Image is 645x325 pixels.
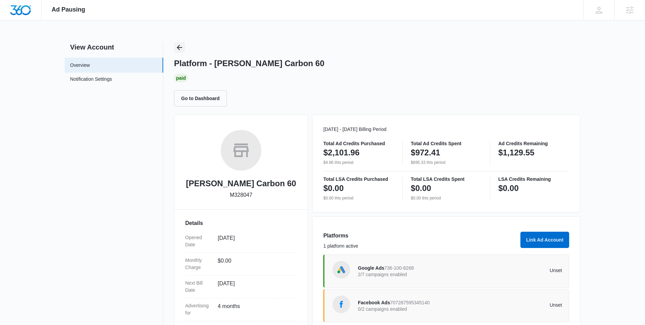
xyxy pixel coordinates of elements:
p: [DATE] - [DATE] Billing Period [323,126,569,133]
span: Ad Pausing [52,6,85,13]
dd: 4 months [218,302,292,317]
p: $0.00 this period [323,195,394,201]
div: Opened Date[DATE] [185,230,297,253]
dd: [DATE] [218,280,292,294]
p: Total Ad Credits Spent [411,141,481,146]
p: $0.00 this period [411,195,481,201]
dt: Next Bill Date [185,280,212,294]
p: Total LSA Credits Purchased [323,177,394,181]
h3: Platforms [323,232,516,240]
h3: Details [185,219,297,227]
h1: Platform - [PERSON_NAME] Carbon 60 [174,58,324,69]
button: Go to Dashboard [174,90,227,107]
div: Next Bill Date[DATE] [185,275,297,298]
a: Go to Dashboard [174,95,231,101]
img: Google Ads [336,265,346,275]
p: Total LSA Credits Spent [411,177,481,181]
p: 1 platform active [323,243,516,250]
dt: Advertising for [185,302,212,317]
p: $695.33 this period [411,159,481,166]
h2: [PERSON_NAME] Carbon 60 [186,177,296,190]
span: Facebook Ads [358,300,390,305]
div: Monthly Charge$0.00 [185,253,297,275]
a: Google AdsGoogle Ads736-100-82682/7 campaigns enabledUnset [323,254,569,288]
dd: [DATE] [218,234,292,248]
p: $0.00 [323,183,344,194]
div: Paid [174,74,188,82]
span: 736-100-8268 [384,265,414,271]
a: Overview [70,62,90,69]
a: Facebook AdsFacebook Ads7072875953451400/2 campaigns enabledUnset [323,289,569,322]
p: LSA Credits Remaining [498,177,569,181]
p: $4.66 this period [323,159,394,166]
p: Unset [460,303,562,307]
div: Advertising for4 months [185,298,297,321]
dd: $0.00 [218,257,292,271]
p: $2,101.96 [323,147,360,158]
p: $1,129.55 [498,147,535,158]
p: M328047 [230,191,253,199]
button: Back [174,42,185,53]
p: Ad Credits Remaining [498,141,569,146]
span: Google Ads [358,265,384,271]
p: $0.00 [411,183,431,194]
p: $972.41 [411,147,440,158]
dt: Opened Date [185,234,212,248]
p: 0/2 campaigns enabled [358,307,460,311]
h2: View Account [65,42,163,52]
button: Link Ad Account [520,232,569,248]
p: 2/7 campaigns enabled [358,272,460,277]
a: Notification Settings [70,76,112,84]
dt: Monthly Charge [185,257,212,271]
p: Total Ad Credits Purchased [323,141,394,146]
span: 707287595345140 [390,300,430,305]
p: $0.00 [498,183,519,194]
p: Unset [460,268,562,273]
img: Facebook Ads [336,299,346,309]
